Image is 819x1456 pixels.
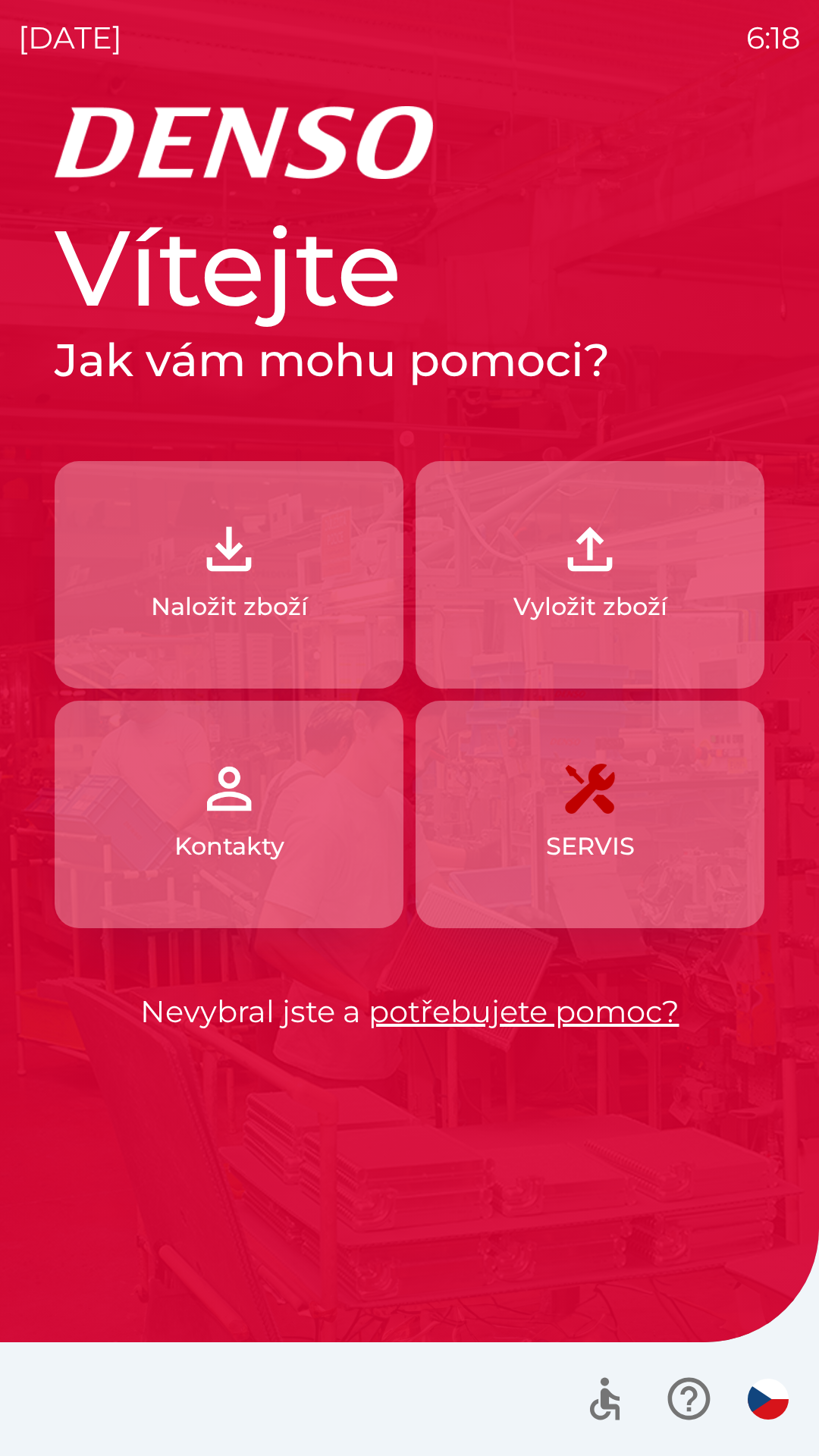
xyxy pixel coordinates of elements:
[416,701,764,928] button: SERVIS
[416,461,764,689] button: Vyložit zboží
[151,588,308,625] p: Naložit zboží
[18,15,122,61] p: [DATE]
[55,106,764,179] img: Logo
[557,755,623,822] img: 7408382d-57dc-4d4c-ad5a-dca8f73b6e74.png
[55,701,403,928] button: Kontakty
[196,755,262,822] img: 072f4d46-cdf8-44b2-b931-d189da1a2739.png
[55,203,764,332] h1: Vítejte
[557,516,623,582] img: 2fb22d7f-6f53-46d3-a092-ee91fce06e5d.png
[55,989,764,1034] p: Nevybral jste a
[369,993,679,1030] a: potřebujete pomoc?
[55,332,764,388] h2: Jak vám mohu pomoci?
[55,461,403,689] button: Naložit zboží
[174,828,284,864] p: Kontakty
[196,516,262,582] img: 918cc13a-b407-47b8-8082-7d4a57a89498.png
[546,828,635,864] p: SERVIS
[746,15,801,61] p: 6:18
[748,1379,789,1420] img: cs flag
[513,588,667,625] p: Vyložit zboží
